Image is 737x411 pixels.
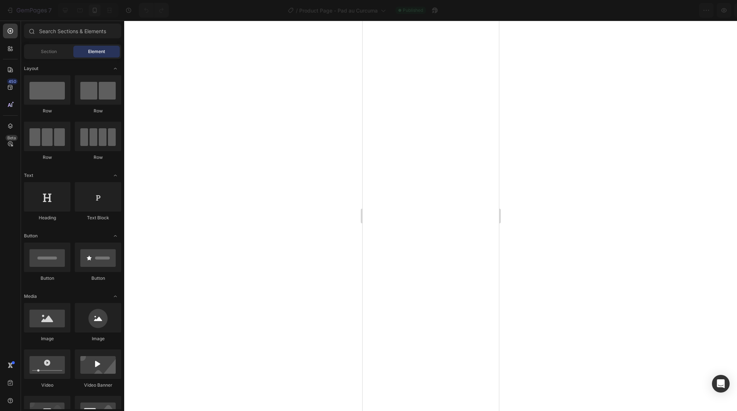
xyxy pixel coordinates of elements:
div: Open Intercom Messenger [712,375,730,393]
span: Button [24,233,38,239]
span: Toggle open [109,290,121,302]
div: Button [24,275,70,282]
div: Row [24,108,70,114]
div: Button [75,275,121,282]
div: Heading [24,215,70,221]
input: Search Sections & Elements [24,24,121,38]
button: Publish [688,3,719,18]
span: / [296,7,298,14]
div: Row [24,154,70,161]
iframe: Design area [363,21,499,411]
div: Row [75,154,121,161]
div: Video Banner [75,382,121,389]
div: 450 [7,79,18,84]
button: Save [661,3,685,18]
span: Toggle open [109,230,121,242]
div: Publish [694,7,713,14]
div: Text Block [75,215,121,221]
p: 7 [48,6,52,15]
span: Layout [24,65,38,72]
span: Toggle open [109,63,121,74]
span: Element [88,48,105,55]
span: Save [667,7,679,14]
div: Image [24,335,70,342]
span: Product Page - Pad au Curcuma [299,7,378,14]
button: 1 product assigned [587,3,658,18]
span: Toggle open [109,170,121,181]
div: Undo/Redo [139,3,169,18]
span: 1 product assigned [593,7,641,14]
div: Video [24,382,70,389]
div: Row [75,108,121,114]
div: Beta [6,135,18,141]
div: Image [75,335,121,342]
span: Media [24,293,37,300]
span: Published [403,7,423,14]
button: 7 [3,3,55,18]
span: Section [41,48,57,55]
span: Text [24,172,33,179]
